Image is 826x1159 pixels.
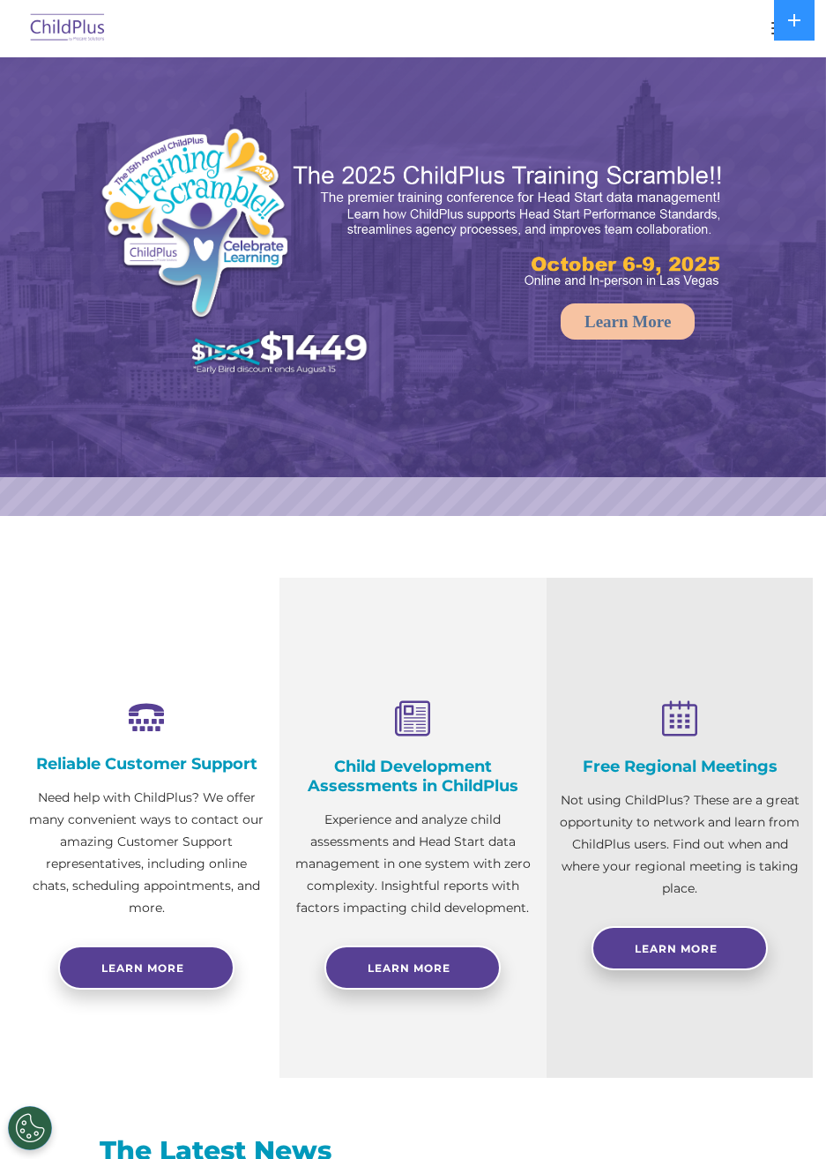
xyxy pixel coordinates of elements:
h4: Free Regional Meetings [560,757,800,776]
a: Learn More [561,303,695,340]
p: Need help with ChildPlus? We offer many convenient ways to contact our amazing Customer Support r... [26,787,266,919]
h4: Child Development Assessments in ChildPlus [293,757,532,796]
p: Experience and analyze child assessments and Head Start data management in one system with zero c... [293,809,532,919]
span: Learn More [368,961,450,975]
a: Learn More [324,946,501,990]
span: Learn more [101,961,184,975]
button: Cookies Settings [8,1106,52,1150]
h4: Reliable Customer Support [26,754,266,774]
span: Learn More [635,942,718,955]
img: ChildPlus by Procare Solutions [26,8,109,49]
a: Learn More [592,926,768,970]
a: Learn more [58,946,234,990]
p: Not using ChildPlus? These are a great opportunity to network and learn from ChildPlus users. Fin... [560,789,800,900]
